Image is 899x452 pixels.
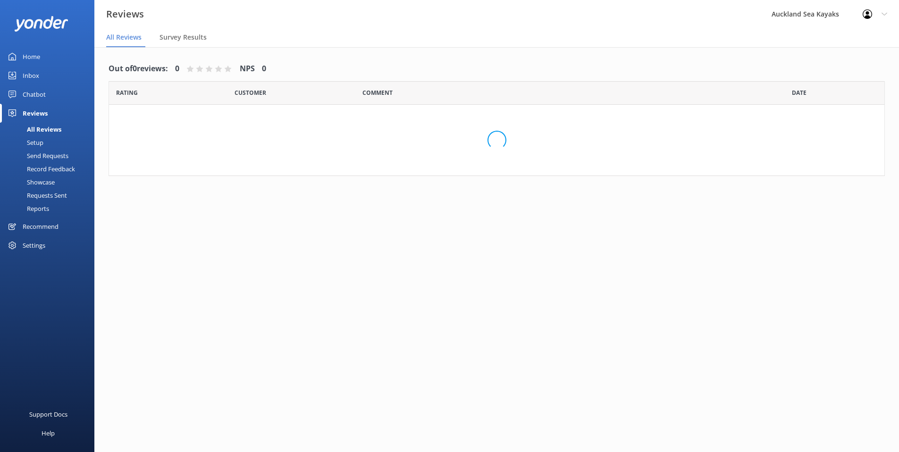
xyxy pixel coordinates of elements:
[14,16,68,32] img: yonder-white-logo.png
[240,63,255,75] h4: NPS
[23,85,46,104] div: Chatbot
[362,88,393,97] span: Question
[235,88,266,97] span: Date
[6,162,75,176] div: Record Feedback
[23,236,45,255] div: Settings
[6,189,94,202] a: Requests Sent
[23,47,40,66] div: Home
[6,123,94,136] a: All Reviews
[6,149,68,162] div: Send Requests
[6,136,94,149] a: Setup
[6,202,94,215] a: Reports
[6,202,49,215] div: Reports
[106,7,144,22] h3: Reviews
[29,405,67,424] div: Support Docs
[23,104,48,123] div: Reviews
[6,149,94,162] a: Send Requests
[6,176,94,189] a: Showcase
[6,162,94,176] a: Record Feedback
[109,63,168,75] h4: Out of 0 reviews:
[23,66,39,85] div: Inbox
[6,136,43,149] div: Setup
[6,176,55,189] div: Showcase
[6,123,61,136] div: All Reviews
[262,63,266,75] h4: 0
[23,217,59,236] div: Recommend
[116,88,138,97] span: Date
[175,63,179,75] h4: 0
[6,189,67,202] div: Requests Sent
[160,33,207,42] span: Survey Results
[106,33,142,42] span: All Reviews
[42,424,55,443] div: Help
[792,88,807,97] span: Date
